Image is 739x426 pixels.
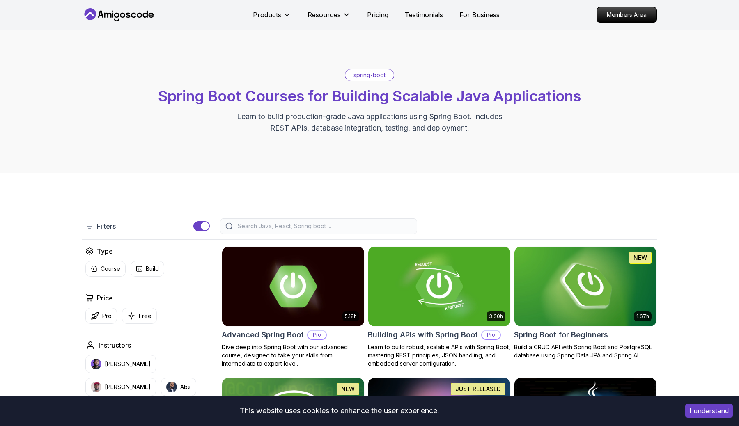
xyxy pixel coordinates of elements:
a: Building APIs with Spring Boot card3.30hBuilding APIs with Spring BootProLearn to build robust, s... [368,246,511,368]
img: instructor img [166,382,177,392]
p: [PERSON_NAME] [105,383,151,391]
p: Pro [308,331,326,339]
img: instructor img [91,382,101,392]
h2: Spring Boot for Beginners [514,329,608,341]
h2: Type [97,246,113,256]
span: Spring Boot Courses for Building Scalable Java Applications [158,87,581,105]
button: instructor imgAbz [161,378,196,396]
p: Build a CRUD API with Spring Boot and PostgreSQL database using Spring Data JPA and Spring AI [514,343,657,360]
p: Filters [97,221,116,231]
button: Resources [308,10,351,26]
p: Learn to build robust, scalable APIs with Spring Boot, mastering REST principles, JSON handling, ... [368,343,511,368]
button: Accept cookies [685,404,733,418]
p: JUST RELEASED [455,385,501,393]
a: Testimonials [405,10,443,20]
button: instructor img[PERSON_NAME] [85,378,156,396]
p: NEW [633,254,647,262]
p: spring-boot [353,71,386,79]
p: 3.30h [489,313,503,320]
input: Search Java, React, Spring boot ... [236,222,412,230]
img: instructor img [91,359,101,369]
p: Resources [308,10,341,20]
h2: Building APIs with Spring Boot [368,329,478,341]
p: Course [101,265,120,273]
img: Building APIs with Spring Boot card [368,247,510,326]
button: Course [85,261,126,277]
a: For Business [459,10,500,20]
h2: Advanced Spring Boot [222,329,304,341]
button: Pro [85,308,117,324]
button: Products [253,10,291,26]
img: Advanced Spring Boot card [222,247,364,326]
div: This website uses cookies to enhance the user experience. [6,402,673,420]
a: Advanced Spring Boot card5.18hAdvanced Spring BootProDive deep into Spring Boot with our advanced... [222,246,365,368]
button: instructor img[PERSON_NAME] [85,355,156,373]
p: Pro [102,312,112,320]
p: Members Area [597,7,656,22]
a: Members Area [597,7,657,23]
p: Build [146,265,159,273]
p: 5.18h [345,313,357,320]
h2: Price [97,293,113,303]
p: Free [139,312,151,320]
p: Abz [180,383,191,391]
a: Pricing [367,10,388,20]
h2: Instructors [99,340,131,350]
p: Pro [482,331,500,339]
button: Free [122,308,157,324]
img: Spring Boot for Beginners card [514,247,656,326]
p: NEW [341,385,355,393]
p: Products [253,10,281,20]
p: [PERSON_NAME] [105,360,151,368]
p: Learn to build production-grade Java applications using Spring Boot. Includes REST APIs, database... [232,111,507,134]
p: 1.67h [636,313,649,320]
button: Build [131,261,164,277]
p: Dive deep into Spring Boot with our advanced course, designed to take your skills from intermedia... [222,343,365,368]
a: Spring Boot for Beginners card1.67hNEWSpring Boot for BeginnersBuild a CRUD API with Spring Boot ... [514,246,657,360]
